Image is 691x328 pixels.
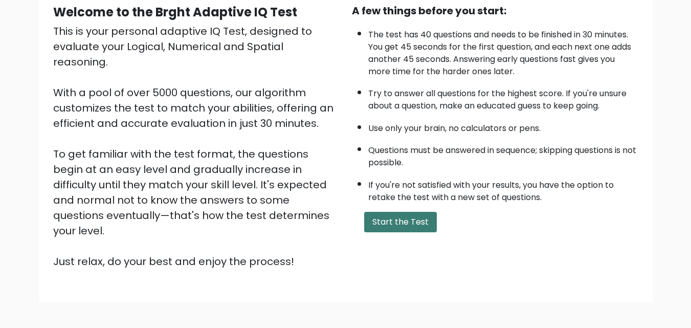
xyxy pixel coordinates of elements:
[368,139,638,169] li: Questions must be answered in sequence; skipping questions is not possible.
[53,24,340,269] div: This is your personal adaptive IQ Test, designed to evaluate your Logical, Numerical and Spatial ...
[53,4,297,20] b: Welcome to the Brght Adaptive IQ Test
[352,3,638,18] div: A few things before you start:
[368,82,638,112] li: Try to answer all questions for the highest score. If you're unsure about a question, make an edu...
[368,24,638,78] li: The test has 40 questions and needs to be finished in 30 minutes. You get 45 seconds for the firs...
[368,174,638,204] li: If you're not satisfied with your results, you have the option to retake the test with a new set ...
[368,117,638,135] li: Use only your brain, no calculators or pens.
[364,212,437,232] button: Start the Test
